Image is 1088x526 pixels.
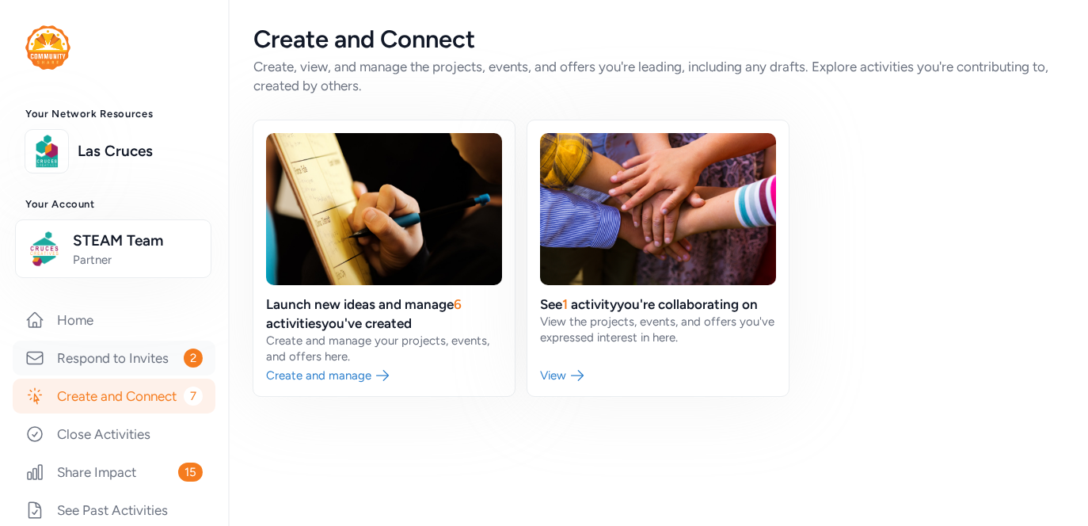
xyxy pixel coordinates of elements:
[29,134,64,169] img: logo
[25,25,70,70] img: logo
[73,252,201,268] span: Partner
[13,417,215,452] a: Close Activities
[25,198,203,211] h3: Your Account
[253,57,1063,95] div: Create, view, and manage the projects, events, and offers you're leading, including any drafts. E...
[13,303,215,337] a: Home
[25,108,203,120] h3: Your Network Resources
[253,25,1063,54] div: Create and Connect
[13,379,215,414] a: Create and Connect7
[178,463,203,482] span: 15
[184,387,203,406] span: 7
[15,219,211,278] button: STEAM TeamPartner
[78,140,203,162] a: Las Cruces
[73,230,201,252] span: STEAM Team
[13,455,215,490] a: Share Impact15
[184,349,203,368] span: 2
[13,341,215,375] a: Respond to Invites2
